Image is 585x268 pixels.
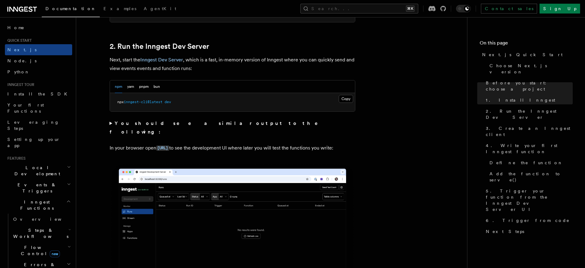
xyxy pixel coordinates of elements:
span: 5. Trigger your function from the Inngest Dev Server UI [486,188,573,212]
span: new [50,251,60,257]
button: yarn [127,80,134,93]
span: 3. Create an Inngest client [486,125,573,138]
a: 3. Create an Inngest client [483,123,573,140]
span: Leveraging Steps [7,120,59,131]
button: pnpm [139,80,149,93]
span: dev [165,100,171,104]
button: bun [154,80,160,93]
a: Node.js [5,55,72,66]
a: Add the function to serve() [487,168,573,185]
h4: On this page [480,39,573,49]
a: Before you start: choose a project [483,77,573,95]
span: Local Development [5,165,67,177]
a: Inngest Dev Server [140,57,183,63]
p: Next, start the , which is a fast, in-memory version of Inngest where you can quickly send and vi... [110,56,355,73]
a: AgentKit [140,2,180,17]
span: Node.js [7,58,37,63]
span: Next.js Quick Start [482,52,563,58]
span: Python [7,69,30,74]
a: Define the function [487,157,573,168]
code: [URL] [156,146,169,151]
span: Examples [103,6,136,11]
a: Next.js Quick Start [480,49,573,60]
span: Documentation [45,6,96,11]
a: Setting up your app [5,134,72,151]
span: Home [7,25,25,31]
button: Flow Controlnew [11,242,72,259]
span: Events & Triggers [5,182,67,194]
span: Quick start [5,38,32,43]
span: inngest-cli@latest [124,100,162,104]
span: Before you start: choose a project [486,80,573,92]
span: 1. Install Inngest [486,97,555,103]
a: Install the SDK [5,88,72,99]
a: Examples [100,2,140,17]
span: Flow Control [11,244,68,257]
a: Documentation [42,2,100,17]
kbd: ⌘K [406,6,415,12]
a: 6. Trigger from code [483,215,573,226]
a: Next.js [5,44,72,55]
span: npx [117,100,124,104]
button: Toggle dark mode [456,5,471,12]
a: 1. Install Inngest [483,95,573,106]
span: Your first Functions [7,103,44,114]
span: Next Steps [486,228,524,235]
span: Setting up your app [7,137,60,148]
span: Overview [13,217,76,222]
span: 4. Write your first Inngest function [486,142,573,155]
span: Choose Next.js version [489,63,573,75]
span: AgentKit [144,6,176,11]
a: Leveraging Steps [5,117,72,134]
a: 2. Run the Inngest Dev Server [110,42,209,51]
span: Next.js [7,47,37,52]
p: In your browser open to see the development UI where later you will test the functions you write: [110,144,355,153]
span: Steps & Workflows [11,227,68,239]
button: Copy [339,95,353,103]
strong: You should see a similar output to the following: [110,120,327,135]
button: Local Development [5,162,72,179]
a: Python [5,66,72,77]
span: Define the function [489,160,563,166]
span: Features [5,156,25,161]
a: 5. Trigger your function from the Inngest Dev Server UI [483,185,573,215]
summary: You should see a similar output to the following: [110,119,355,136]
button: Events & Triggers [5,179,72,196]
a: Choose Next.js version [487,60,573,77]
span: 2. Run the Inngest Dev Server [486,108,573,120]
a: Contact sales [481,4,537,14]
button: Inngest Functions [5,196,72,214]
a: Your first Functions [5,99,72,117]
span: Install the SDK [7,91,71,96]
button: Steps & Workflows [11,225,72,242]
a: Overview [11,214,72,225]
a: 2. Run the Inngest Dev Server [483,106,573,123]
span: 6. Trigger from code [486,217,570,223]
span: Inngest tour [5,82,34,87]
span: Inngest Functions [5,199,66,211]
span: Add the function to serve() [489,171,573,183]
button: npm [115,80,122,93]
a: Sign Up [540,4,580,14]
button: Search...⌘K [300,4,418,14]
a: Home [5,22,72,33]
a: [URL] [156,145,169,151]
a: 4. Write your first Inngest function [483,140,573,157]
a: Next Steps [483,226,573,237]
